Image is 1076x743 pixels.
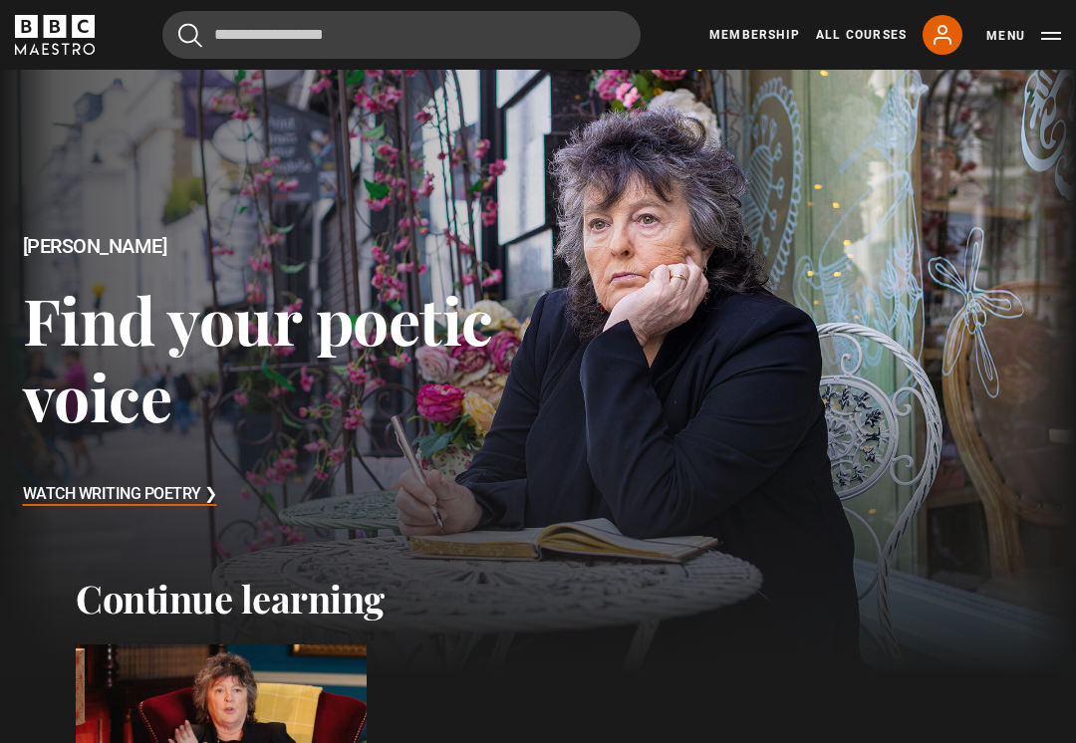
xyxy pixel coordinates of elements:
button: Toggle navigation [986,26,1061,46]
h2: Continue learning [76,576,1000,621]
button: Submit the search query [178,23,202,48]
h3: Watch Writing Poetry ❯ [23,480,217,510]
h2: [PERSON_NAME] [23,235,539,258]
a: All Courses [816,26,907,44]
input: Search [162,11,641,59]
a: Membership [709,26,800,44]
svg: BBC Maestro [15,15,95,55]
h3: Find your poetic voice [23,281,539,435]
